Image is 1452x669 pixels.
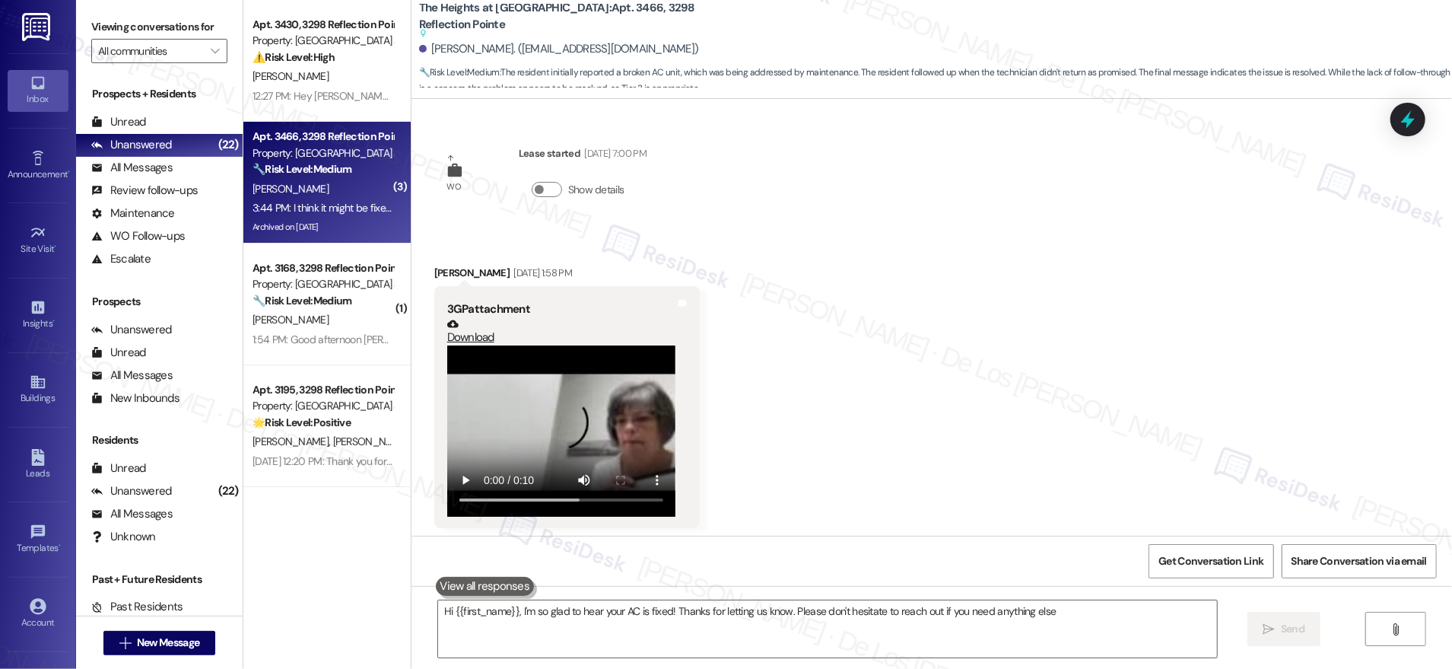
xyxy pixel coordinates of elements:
[211,45,219,57] i: 
[580,145,647,161] div: [DATE] 7:00 PM
[447,318,675,345] a: Download
[253,50,335,64] strong: ⚠️ Risk Level: High
[137,635,199,651] span: New Message
[1292,553,1427,569] span: Share Conversation via email
[76,572,243,588] div: Past + Future Residents
[253,398,393,414] div: Property: [GEOGRAPHIC_DATA] at [GEOGRAPHIC_DATA]
[55,241,57,252] span: •
[434,265,700,286] div: [PERSON_NAME]
[52,316,55,327] span: •
[91,368,173,384] div: All Messages
[419,66,500,78] strong: 🔧 Risk Level: Medium
[253,276,393,292] div: Property: [GEOGRAPHIC_DATA] at [GEOGRAPHIC_DATA]
[8,444,68,486] a: Leads
[253,162,351,176] strong: 🔧 Risk Level: Medium
[519,145,647,167] div: Lease started
[253,313,329,327] span: [PERSON_NAME]
[103,631,216,655] button: New Message
[1247,612,1321,646] button: Send
[8,594,68,635] a: Account
[8,519,68,560] a: Templates •
[91,15,227,39] label: Viewing conversations for
[253,201,457,215] div: 3:44 PM: I think it might be fixed! Thank you 😊
[446,179,461,195] div: WO
[91,137,172,153] div: Unanswered
[510,265,572,281] div: [DATE] 1:58 PM
[253,260,393,276] div: Apt. 3168, 3298 Reflection Pointe
[332,435,408,448] span: [PERSON_NAME]
[76,86,243,102] div: Prospects + Residents
[253,382,393,398] div: Apt. 3195, 3298 Reflection Pointe
[1282,544,1437,578] button: Share Conversation via email
[253,182,329,196] span: [PERSON_NAME]
[568,182,624,198] label: Show details
[119,637,131,649] i: 
[253,454,1255,468] div: [DATE] 12:20 PM: Thank you for your message. Our offices are currently closed, but we will contac...
[1158,553,1263,569] span: Get Conversation Link
[8,70,68,111] a: Inbox
[76,294,243,310] div: Prospects
[91,599,183,615] div: Past Residents
[91,183,198,199] div: Review follow-ups
[253,89,942,103] div: 12:27 PM: Hey [PERSON_NAME], no it's constant since I lived in at the end of May. showering, wash...
[91,322,172,338] div: Unanswered
[253,129,393,145] div: Apt. 3466, 3298 Reflection Pointe
[8,220,68,261] a: Site Visit •
[91,460,146,476] div: Unread
[438,601,1217,658] textarea: Hi {{first_name}}, I'm so glad to hear your AC is fixed! Thanks for letting us know. Please
[8,295,68,336] a: Insights •
[253,435,333,448] span: [PERSON_NAME]
[214,133,243,157] div: (22)
[98,39,203,63] input: All communities
[1281,621,1304,637] span: Send
[91,251,151,267] div: Escalate
[59,540,61,551] span: •
[253,17,393,33] div: Apt. 3430, 3298 Reflection Pointe
[447,301,530,317] b: 3GP attachment
[419,41,699,57] div: [PERSON_NAME]. ([EMAIL_ADDRESS][DOMAIN_NAME])
[8,369,68,410] a: Buildings
[214,479,243,503] div: (22)
[91,345,146,361] div: Unread
[91,506,173,522] div: All Messages
[419,65,1452,97] span: : The resident initially reported a broken AC unit, which was being addressed by maintenance. The...
[91,114,146,130] div: Unread
[91,483,172,499] div: Unanswered
[253,33,393,49] div: Property: [GEOGRAPHIC_DATA] at [GEOGRAPHIC_DATA]
[253,69,329,83] span: [PERSON_NAME]
[68,167,70,177] span: •
[91,205,175,221] div: Maintenance
[253,145,393,161] div: Property: [GEOGRAPHIC_DATA] at [GEOGRAPHIC_DATA]
[253,333,1177,346] div: 1:54 PM: Good afternoon [PERSON_NAME]. I am very disappointed in the lawn care service. I was lef...
[251,218,395,237] div: Archived on [DATE]
[22,13,53,41] img: ResiDesk Logo
[91,390,180,406] div: New Inbounds
[253,294,351,307] strong: 🔧 Risk Level: Medium
[91,160,173,176] div: All Messages
[1390,623,1401,636] i: 
[76,432,243,448] div: Residents
[91,228,185,244] div: WO Follow-ups
[253,416,351,429] strong: 🌟 Risk Level: Positive
[1149,544,1273,578] button: Get Conversation Link
[1263,623,1275,636] i: 
[91,529,156,545] div: Unknown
